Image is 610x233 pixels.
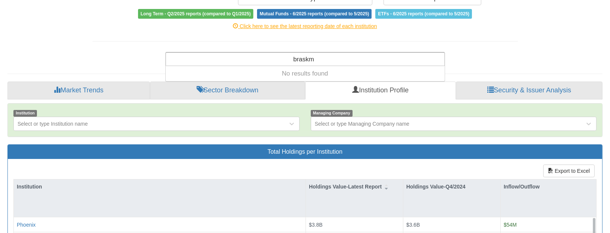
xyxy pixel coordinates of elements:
div: Holdings Value-Q4/2024 [403,180,500,194]
span: $3.6B [406,222,420,228]
div: Select or type Managing Company name [315,120,410,128]
div: Click here to see the latest reporting date of each institution [87,22,523,30]
div: Inflow/Outflow [501,180,597,194]
span: Managing Company [311,110,353,116]
span: Institution [13,110,37,116]
a: Market Trends [7,82,150,99]
span: $3.8B [309,222,323,228]
a: Sector Breakdown [150,82,305,99]
a: Institution Profile [305,82,456,99]
button: Export to Excel [543,165,595,177]
div: Institution [14,180,306,194]
span: ETFs - 6/2025 reports (compared to 5/2025) [375,9,472,19]
span: Mutual Funds - 6/2025 reports (compared to 5/2025) [257,9,372,19]
span: $54M [504,222,517,228]
div: Select or type Institution name [18,120,88,128]
div: No results found [166,66,445,81]
a: Security & Issuer Analysis [456,82,603,99]
div: Holdings Value-Latest Report [306,180,403,194]
span: Long Term - Q2/2025 reports (compared to Q1/2025) [138,9,253,19]
h3: Total Holdings per Institution [13,148,597,155]
button: Phoenix [17,221,36,229]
